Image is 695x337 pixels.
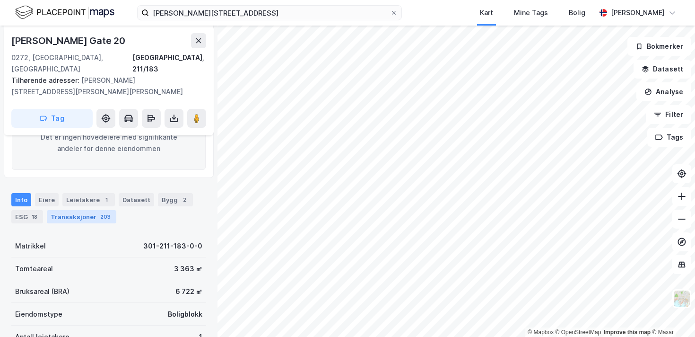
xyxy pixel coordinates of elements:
div: Kart [480,7,493,18]
div: [PERSON_NAME] [611,7,665,18]
div: Eiere [35,193,59,206]
div: Datasett [119,193,154,206]
div: Bygg [158,193,193,206]
div: Mine Tags [514,7,548,18]
div: Boligblokk [168,309,202,320]
div: 2 [180,195,189,204]
div: Matrikkel [15,240,46,252]
button: Tag [11,109,93,128]
iframe: Chat Widget [648,292,695,337]
div: Bruksareal (BRA) [15,286,69,297]
div: Info [11,193,31,206]
div: Det er ingen hovedeiere med signifikante andeler for denne eiendommen [12,116,206,170]
button: Bokmerker [627,37,691,56]
div: 3 363 ㎡ [174,263,202,275]
div: Transaksjoner [47,210,116,223]
div: [PERSON_NAME] Gate 20 [11,33,127,48]
button: Analyse [636,82,691,101]
div: Leietakere [62,193,115,206]
div: 203 [98,212,113,222]
button: Tags [647,128,691,147]
img: Z [673,290,691,308]
div: Eiendomstype [15,309,62,320]
a: OpenStreetMap [556,329,601,336]
img: logo.f888ab2527a4732fd821a326f86c7f29.svg [15,4,114,21]
button: Filter [646,105,691,124]
div: Tomteareal [15,263,53,275]
div: [GEOGRAPHIC_DATA], 211/183 [132,52,206,75]
input: Søk på adresse, matrikkel, gårdeiere, leietakere eller personer [149,6,390,20]
span: Tilhørende adresser: [11,76,81,84]
div: 6 722 ㎡ [175,286,202,297]
a: Improve this map [604,329,651,336]
a: Mapbox [528,329,554,336]
div: 18 [30,212,39,222]
div: ESG [11,210,43,223]
div: Bolig [569,7,585,18]
div: Kontrollprogram for chat [648,292,695,337]
button: Datasett [634,60,691,79]
div: 0272, [GEOGRAPHIC_DATA], [GEOGRAPHIC_DATA] [11,52,132,75]
div: 301-211-183-0-0 [143,240,202,252]
div: [PERSON_NAME][STREET_ADDRESS][PERSON_NAME][PERSON_NAME] [11,75,199,98]
div: 1 [102,195,111,204]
